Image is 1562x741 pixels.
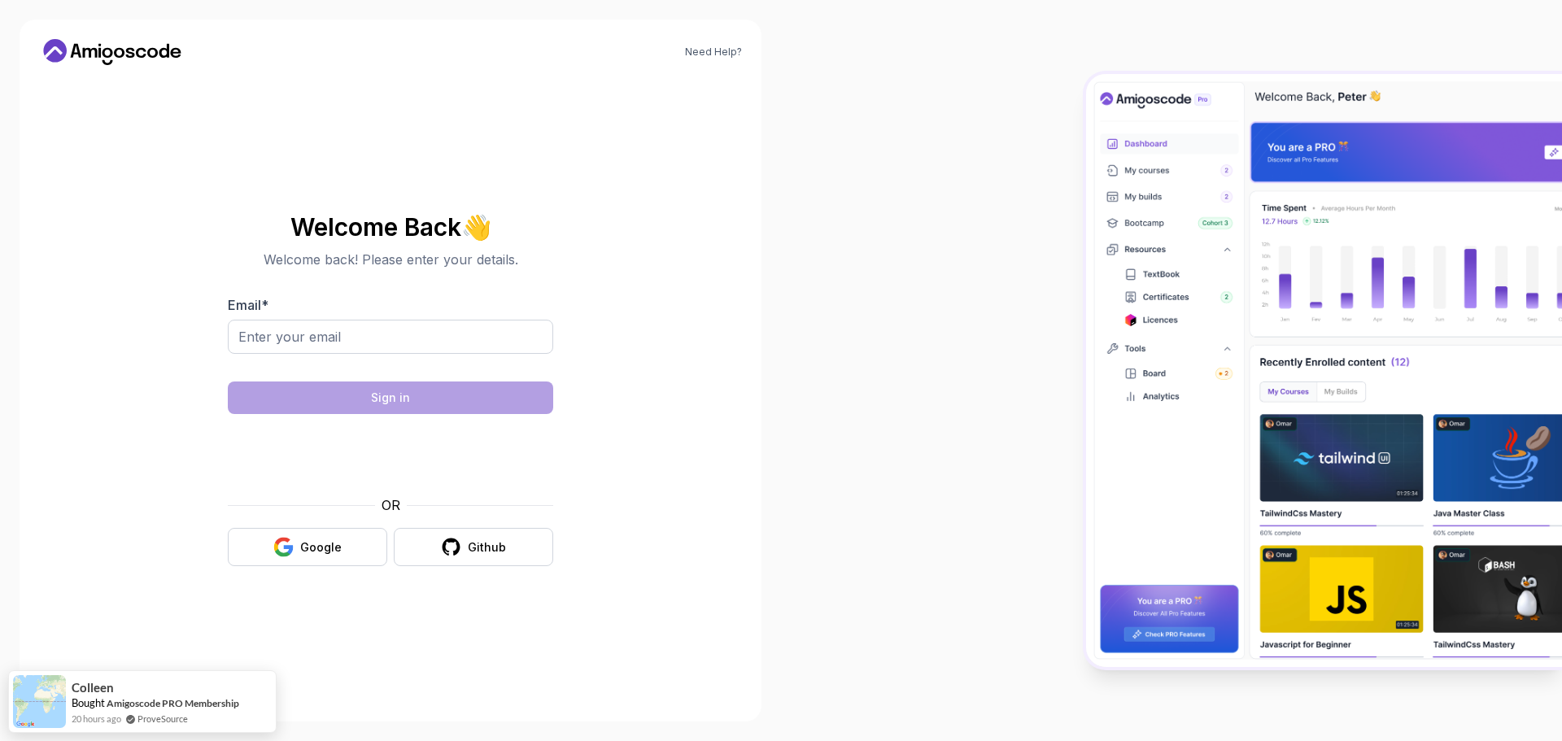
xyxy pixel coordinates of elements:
span: Colleen [72,681,114,695]
p: Welcome back! Please enter your details. [228,250,553,269]
button: Github [394,528,553,566]
span: Bought [72,696,105,709]
img: provesource social proof notification image [13,675,66,728]
img: Amigoscode Dashboard [1086,74,1562,667]
a: Need Help? [685,46,742,59]
button: Sign in [228,381,553,414]
a: Amigoscode PRO Membership [107,697,239,709]
span: 👋 [461,214,491,240]
a: ProveSource [137,712,188,726]
label: Email * [228,297,268,313]
span: 20 hours ago [72,712,121,726]
p: OR [382,495,400,515]
h2: Welcome Back [228,214,553,240]
div: Google [300,539,342,556]
input: Enter your email [228,320,553,354]
div: Sign in [371,390,410,406]
div: Github [468,539,506,556]
iframe: Tiện ích chứa hộp kiểm cho thử thách bảo mật hCaptcha [268,424,513,486]
button: Google [228,528,387,566]
a: Home link [39,39,185,65]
